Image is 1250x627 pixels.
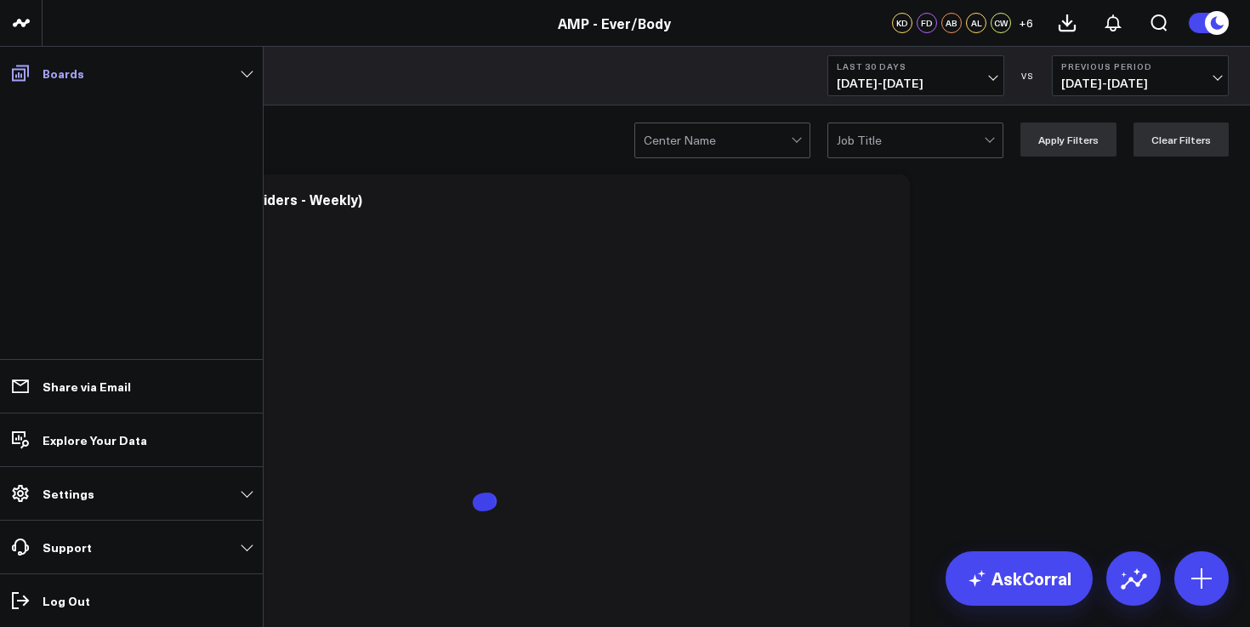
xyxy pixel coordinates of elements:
p: Explore Your Data [43,433,147,447]
button: Apply Filters [1020,123,1116,157]
b: Last 30 Days [837,61,995,71]
a: AskCorral [946,551,1093,606]
p: Boards [43,66,84,80]
span: [DATE] - [DATE] [1061,77,1219,90]
div: VS [1013,71,1043,81]
a: AMP - Ever/Body [558,14,671,32]
span: [DATE] - [DATE] [837,77,995,90]
p: Log Out [43,594,90,607]
a: Log Out [5,585,258,616]
p: Settings [43,487,94,500]
div: CW [991,13,1011,33]
button: Last 30 Days[DATE]-[DATE] [827,55,1004,96]
div: AB [941,13,962,33]
p: Share via Email [43,379,131,393]
div: KD [892,13,912,33]
button: +6 [1015,13,1036,33]
button: Clear Filters [1134,123,1229,157]
div: FD [917,13,937,33]
p: Support [43,540,92,554]
b: Previous Period [1061,61,1219,71]
button: Previous Period[DATE]-[DATE] [1052,55,1229,96]
span: + 6 [1019,17,1033,29]
div: AL [966,13,986,33]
